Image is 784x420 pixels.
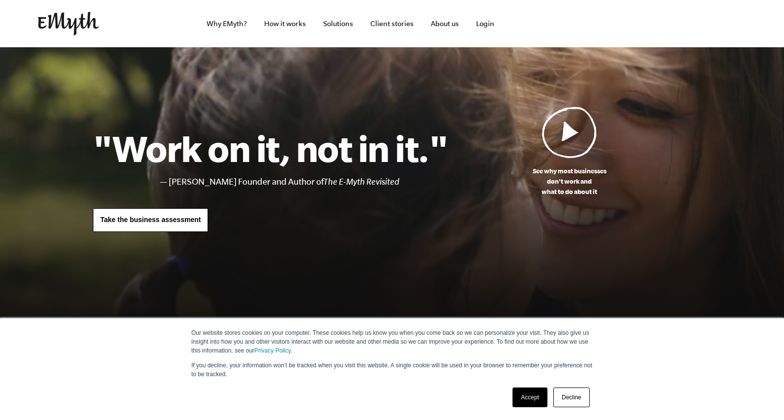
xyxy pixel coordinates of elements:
a: Accept [513,388,547,407]
iframe: Embedded CTA [535,13,638,34]
img: Play Video [542,106,597,158]
p: See why most businesses don't work and what to do about it [448,166,691,197]
img: EMyth [38,12,99,35]
p: Our website stores cookies on your computer. These cookies help us know you when you come back so... [191,328,593,355]
h1: "Work on it, not in it." [93,127,448,170]
a: See why most businessesdon't work andwhat to do about it [448,106,691,197]
p: If you decline, your information won’t be tracked when you visit this website. A single cookie wi... [191,361,593,379]
a: Privacy Policy [254,347,291,354]
a: Decline [553,388,590,407]
i: The E-Myth Revisited [324,177,399,187]
li: [PERSON_NAME] Founder and Author of [169,175,448,189]
a: Take the business assessment [93,208,208,232]
iframe: Embedded CTA [643,13,746,34]
span: Take the business assessment [100,216,201,224]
